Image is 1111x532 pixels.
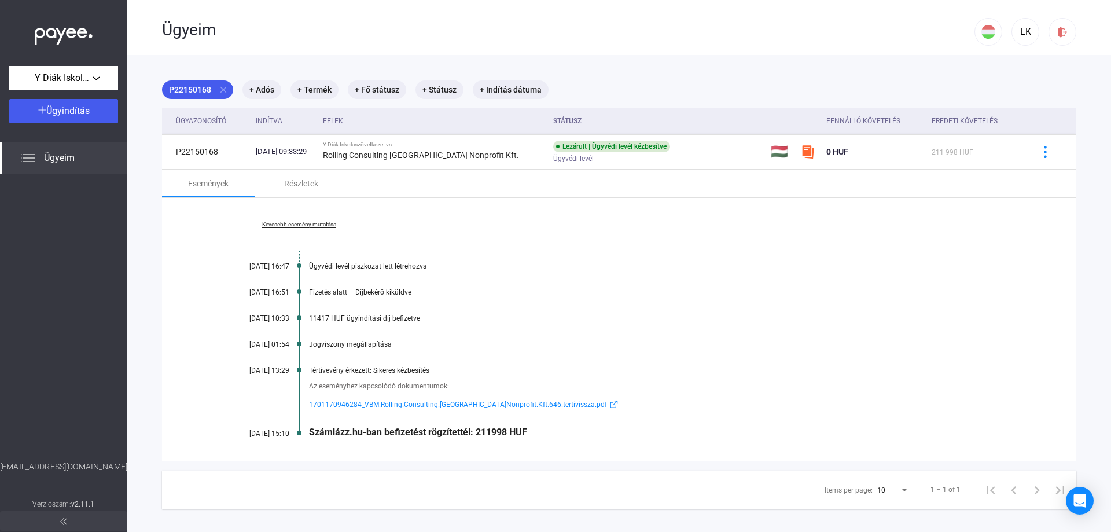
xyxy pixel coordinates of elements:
[220,288,289,296] div: [DATE] 16:51
[242,80,281,99] mat-chip: + Adós
[220,366,289,375] div: [DATE] 13:29
[162,80,233,99] mat-chip: P22150168
[877,486,885,494] span: 10
[415,80,463,99] mat-chip: + Státusz
[38,106,46,114] img: plus-white.svg
[932,148,973,156] span: 211 998 HUF
[473,80,549,99] mat-chip: + Indítás dátuma
[1011,18,1039,46] button: LK
[176,114,247,128] div: Ügyazonosító
[35,21,93,45] img: white-payee-white-dot.svg
[607,400,621,409] img: external-link-blue
[46,105,90,116] span: Ügyindítás
[1057,26,1069,38] img: logout-red
[930,483,961,497] div: 1 – 1 of 1
[71,500,95,508] strong: v2.11.1
[44,151,75,165] span: Ügyeim
[176,114,226,128] div: Ügyazonosító
[309,288,1018,296] div: Fizetés alatt – Díjbekérő kiküldve
[932,114,1018,128] div: Eredeti követelés
[1025,478,1049,501] button: Next page
[323,151,519,160] strong: Rolling Consulting [GEOGRAPHIC_DATA] Nonprofit Kft.
[309,380,1018,392] div: Az eseményhez kapcsolódó dokumentumok:
[9,66,118,90] button: Y Diák Iskolaszövetkezet
[188,177,229,190] div: Események
[1066,487,1094,515] div: Open Intercom Messenger
[290,80,339,99] mat-chip: + Termék
[309,366,1018,375] div: Tértivevény érkezett: Sikeres kézbesítés
[826,114,922,128] div: Fennálló követelés
[549,108,766,134] th: Státusz
[284,177,318,190] div: Részletek
[826,114,900,128] div: Fennálló követelés
[981,25,995,39] img: HU
[348,80,406,99] mat-chip: + Fő státusz
[309,427,1018,438] div: Számlázz.hu-ban befizetést rögzítettél: 211998 HUF
[220,314,289,322] div: [DATE] 10:33
[60,518,67,525] img: arrow-double-left-grey.svg
[826,147,848,156] span: 0 HUF
[825,483,873,497] div: Items per page:
[309,314,1018,322] div: 11417 HUF ügyindítási díj befizetve
[932,114,998,128] div: Eredeti követelés
[256,114,314,128] div: Indítva
[974,18,1002,46] button: HU
[309,398,607,412] span: 1701170946284_VBM.Rolling.Consulting.[GEOGRAPHIC_DATA]Nonprofit.Kft.646.tertivissza.pdf
[218,85,229,95] mat-icon: close
[162,134,251,169] td: P22150168
[21,151,35,165] img: list.svg
[256,114,282,128] div: Indítva
[1039,146,1051,158] img: more-blue
[309,340,1018,348] div: Jogviszony megállapítása
[309,262,1018,270] div: Ügyvédi levél piszkozat lett létrehozva
[877,483,910,497] mat-select: Items per page:
[220,221,378,228] a: Kevesebb esemény mutatása
[35,71,93,85] span: Y Diák Iskolaszövetkezet
[766,134,796,169] td: 🇭🇺
[553,141,670,152] div: Lezárult | Ügyvédi levél kézbesítve
[220,340,289,348] div: [DATE] 01:54
[553,152,594,166] span: Ügyvédi levél
[162,20,974,40] div: Ügyeim
[1049,478,1072,501] button: Last page
[309,398,1018,412] a: 1701170946284_VBM.Rolling.Consulting.[GEOGRAPHIC_DATA]Nonprofit.Kft.646.tertivissza.pdfexternal-l...
[979,478,1002,501] button: First page
[323,114,544,128] div: Felek
[1002,478,1025,501] button: Previous page
[220,262,289,270] div: [DATE] 16:47
[323,141,544,148] div: Y Diák Iskolaszövetkezet vs
[801,145,815,159] img: szamlazzhu-mini
[1033,140,1057,164] button: more-blue
[9,99,118,123] button: Ügyindítás
[1016,25,1035,39] div: LK
[323,114,343,128] div: Felek
[220,430,289,438] div: [DATE] 15:10
[1049,18,1076,46] button: logout-red
[256,146,314,157] div: [DATE] 09:33:29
